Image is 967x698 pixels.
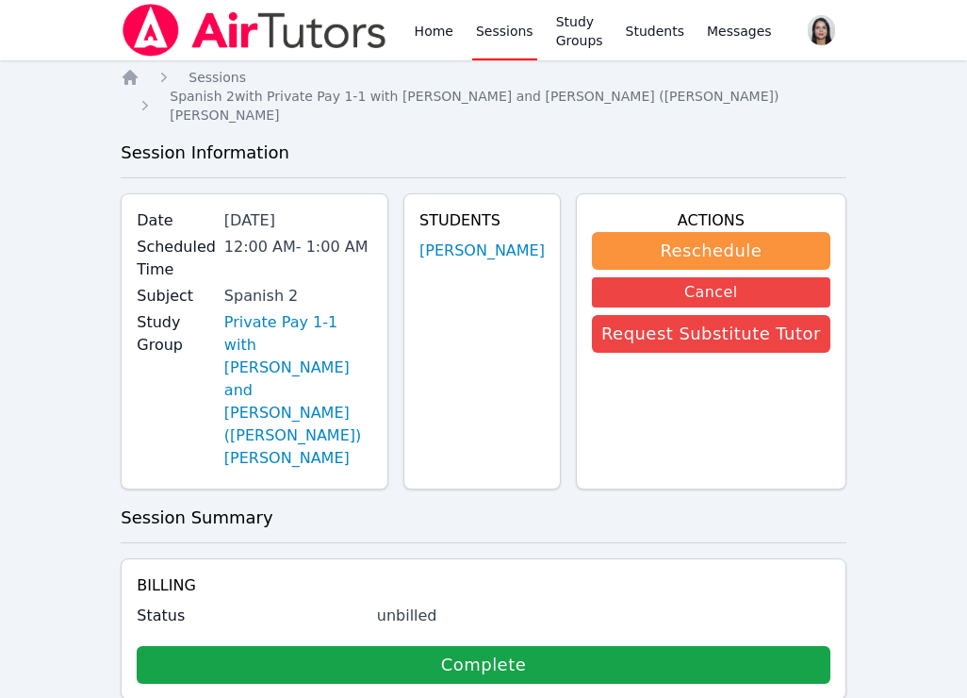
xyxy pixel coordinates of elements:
label: Scheduled Time [137,236,213,281]
label: Status [137,605,366,627]
div: unbilled [377,605,830,627]
a: Sessions [188,68,246,87]
label: Study Group [137,311,213,357]
span: Sessions [188,70,246,85]
h3: Session Information [121,140,846,166]
div: [DATE] [224,209,372,232]
nav: Breadcrumb [121,68,846,125]
label: Date [137,209,213,232]
button: Cancel [592,277,830,307]
a: Spanish 2with Private Pay 1-1 with [PERSON_NAME] and [PERSON_NAME] ([PERSON_NAME]) [PERSON_NAME] [170,87,846,125]
span: Messages [707,22,772,41]
label: Subject [137,285,213,307]
div: Spanish 2 [224,285,372,307]
h3: Session Summary [121,505,846,531]
img: Air Tutors [121,4,387,57]
a: Private Pay 1-1 with [PERSON_NAME] and [PERSON_NAME] ([PERSON_NAME]) [PERSON_NAME] [224,311,372,470]
h4: Billing [137,574,830,597]
a: [PERSON_NAME] [419,240,545,262]
h4: Actions [592,209,830,232]
button: Request Substitute Tutor [592,315,830,353]
button: Reschedule [592,232,830,270]
div: 12:00 AM - 1:00 AM [224,236,372,258]
h4: Students [419,209,545,232]
span: Spanish 2 with Private Pay 1-1 with [PERSON_NAME] and [PERSON_NAME] ([PERSON_NAME]) [PERSON_NAME] [170,89,779,123]
a: Complete [137,646,830,684]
